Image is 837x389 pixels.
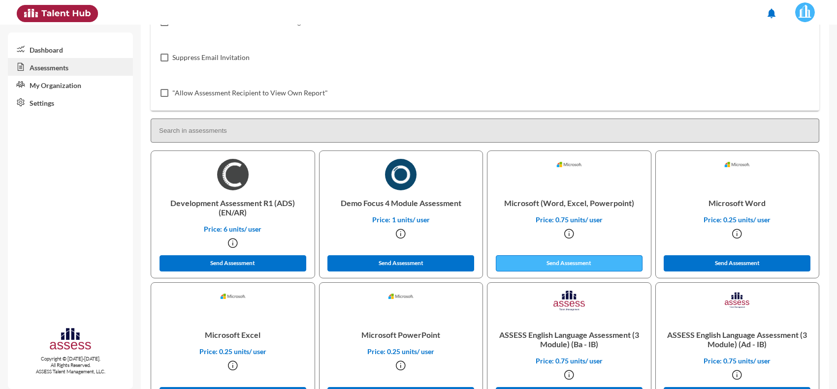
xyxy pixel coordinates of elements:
[8,40,133,58] a: Dashboard
[664,357,811,365] p: Price: 0.75 units/ user
[8,356,133,375] p: Copyright © [DATE]-[DATE]. All Rights Reserved. ASSESS Talent Management, LLC.
[495,190,643,215] p: Microsoft (Word, Excel, Powerpoint)
[327,322,475,347] p: Microsoft PowerPoint
[327,347,475,356] p: Price: 0.25 units/ user
[8,76,133,93] a: My Organization
[496,255,643,271] button: Send Assessment
[159,190,307,225] p: Development Assessment R1 (ADS) (EN/AR)
[327,190,475,215] p: Demo Focus 4 Module Assessment
[159,225,307,233] p: Price: 6 units/ user
[172,52,250,63] span: Suppress Email Invitation
[664,322,811,357] p: ASSESS English Language Assessment (3 Module) (Ad - IB)
[159,347,307,356] p: Price: 0.25 units/ user
[8,93,133,111] a: Settings
[327,255,474,271] button: Send Assessment
[49,327,93,354] img: assesscompany-logo.png
[8,58,133,76] a: Assessments
[495,215,643,224] p: Price: 0.75 units/ user
[664,215,811,224] p: Price: 0.25 units/ user
[766,7,777,19] mat-icon: notifications
[159,322,307,347] p: Microsoft Excel
[160,255,306,271] button: Send Assessment
[664,190,811,215] p: Microsoft Word
[664,255,810,271] button: Send Assessment
[495,357,643,365] p: Price: 0.75 units/ user
[495,322,643,357] p: ASSESS English Language Assessment (3 Module) (Ba - IB)
[327,215,475,224] p: Price: 1 units/ user
[151,119,819,143] input: Search in assessments
[172,87,328,99] span: "Allow Assessment Recipient to View Own Report"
